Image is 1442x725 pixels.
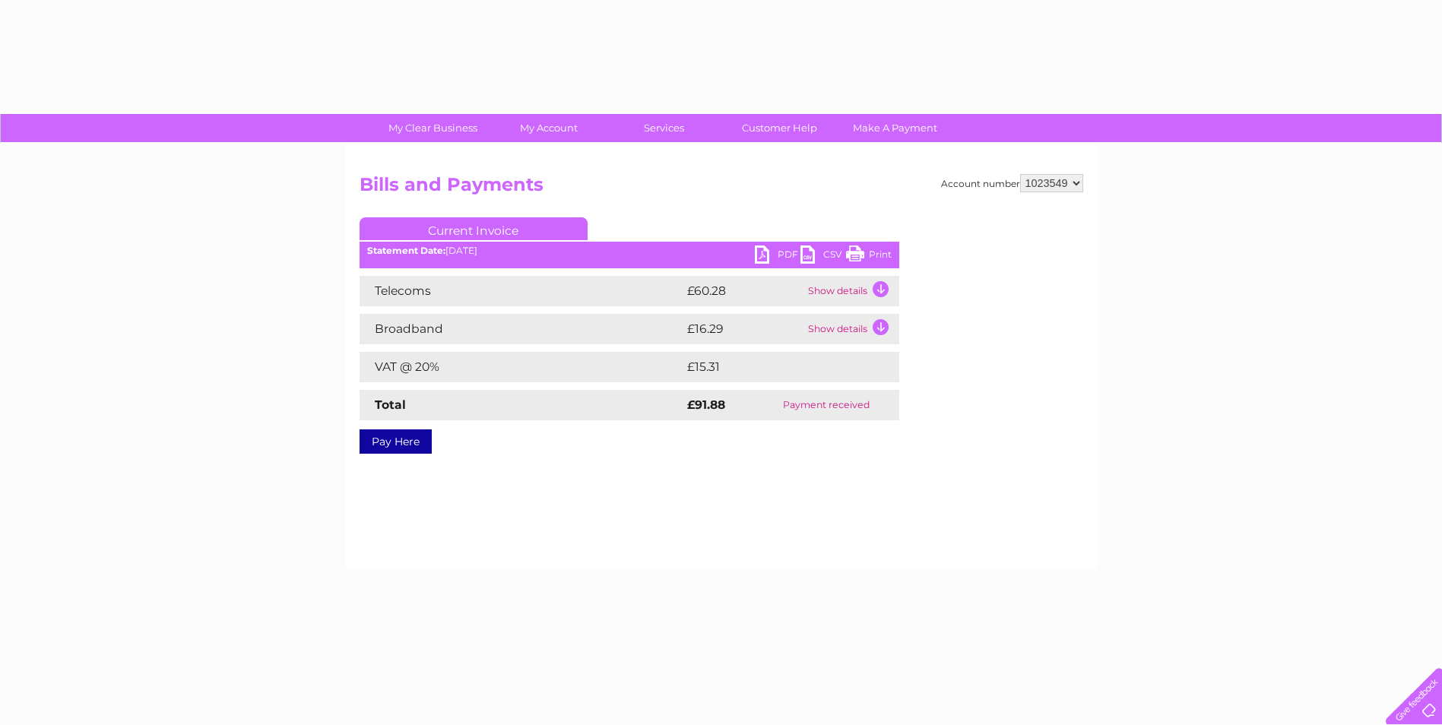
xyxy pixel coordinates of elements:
a: Pay Here [360,429,432,454]
a: Print [846,245,892,268]
td: £60.28 [683,276,804,306]
td: £15.31 [683,352,865,382]
strong: £91.88 [687,397,725,412]
div: [DATE] [360,245,899,256]
a: My Account [486,114,611,142]
td: Show details [804,276,899,306]
strong: Total [375,397,406,412]
div: Account number [941,174,1083,192]
td: Telecoms [360,276,683,306]
td: Show details [804,314,899,344]
a: Current Invoice [360,217,588,240]
td: £16.29 [683,314,804,344]
h2: Bills and Payments [360,174,1083,203]
td: Payment received [753,390,898,420]
a: Services [601,114,727,142]
a: My Clear Business [370,114,496,142]
a: PDF [755,245,800,268]
a: CSV [800,245,846,268]
td: Broadband [360,314,683,344]
a: Make A Payment [832,114,958,142]
b: Statement Date: [367,245,445,256]
td: VAT @ 20% [360,352,683,382]
a: Customer Help [717,114,842,142]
